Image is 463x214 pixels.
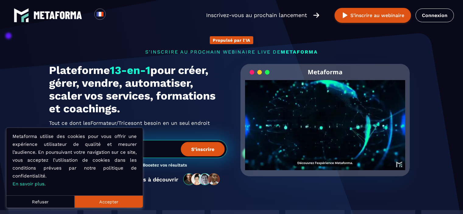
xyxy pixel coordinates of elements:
a: Connexion [416,9,454,22]
img: play [341,12,349,19]
button: S’inscrire au webinaire [335,8,411,23]
img: fr [96,10,104,18]
span: METAFORMA [281,49,318,55]
span: 13-en-1 [110,64,150,77]
h2: Tout ce dont les ont besoin en un seul endroit [49,118,227,128]
button: Refuser [6,195,75,208]
img: arrow-right [313,12,319,19]
img: logo [14,8,29,23]
p: Propulsé par l'IA [213,38,250,43]
p: Metaforma utilise des cookies pour vous offrir une expérience utilisateur de qualité et mesurer l... [12,132,137,188]
input: Search for option [111,12,115,19]
button: Accepter [75,195,143,208]
p: Inscrivez-vous au prochain lancement [206,11,307,19]
img: logo [33,11,82,19]
video: Your browser does not support the video tag. [245,80,405,160]
h2: Metaforma [308,64,342,80]
img: community-people [181,173,222,186]
div: Search for option [106,9,121,22]
a: En savoir plus. [12,181,46,187]
img: loading [250,69,270,75]
h1: Plateforme pour créer, gérer, vendre, automatiser, scaler vos services, formations et coachings. [49,64,227,115]
p: s'inscrire au prochain webinaire live de [49,49,414,55]
button: S’inscrire [181,142,225,156]
h3: Boostez vos résultats [143,163,187,168]
span: Formateur/Trices [90,118,134,128]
